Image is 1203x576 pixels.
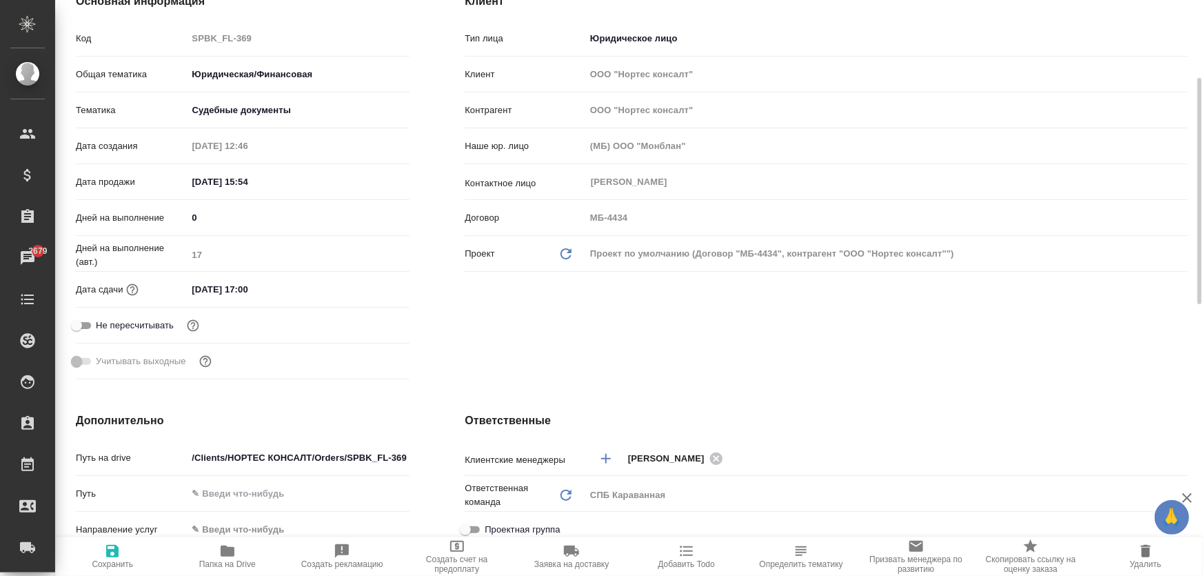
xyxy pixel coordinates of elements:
[585,100,1188,120] input: Пустое поле
[187,245,410,265] input: Пустое поле
[76,523,187,537] p: Направление услуг
[465,453,585,467] p: Клиентские менеджеры
[187,28,410,48] input: Пустое поле
[187,208,410,228] input: ✎ Введи что-нибудь
[465,139,585,153] p: Наше юр. лицо
[465,177,585,190] p: Контактное лицо
[585,136,1188,156] input: Пустое поле
[76,487,187,501] p: Путь
[76,211,187,225] p: Дней на выполнение
[92,559,133,569] span: Сохранить
[76,68,187,81] p: Общая тематика
[187,63,410,86] div: Юридическая/Финансовая
[301,559,383,569] span: Создать рекламацию
[20,244,55,258] span: 2679
[485,523,560,537] span: Проектная группа
[534,559,609,569] span: Заявка на доставку
[859,537,974,576] button: Призвать менеджера по развитию
[1160,503,1184,532] span: 🙏
[585,64,1188,84] input: Пустое поле
[285,537,400,576] button: Создать рекламацию
[629,537,745,576] button: Добавить Todo
[973,537,1089,576] button: Скопировать ссылку на оценку заказа
[76,241,187,269] p: Дней на выполнение (авт.)
[76,32,187,46] p: Код
[187,448,410,468] input: ✎ Введи что-нибудь
[589,442,623,475] button: Добавить менеджера
[1130,559,1162,569] span: Удалить
[982,555,1080,574] span: Скопировать ссылку на оценку заказа
[400,537,515,576] button: Создать счет на предоплату
[585,208,1188,228] input: Пустое поле
[585,484,1188,507] div: СПБ Караванная
[465,413,1188,429] h4: Ответственные
[1155,500,1189,535] button: 🙏
[187,172,307,192] input: ✎ Введи что-нибудь
[76,139,187,153] p: Дата создания
[408,555,507,574] span: Создать счет на предоплату
[628,450,727,467] div: [PERSON_NAME]
[514,537,629,576] button: Заявка на доставку
[465,103,585,117] p: Контрагент
[184,317,202,335] button: Включи, если не хочешь, чтобы указанная дата сдачи изменилась после переставления заказа в 'Подтв...
[187,99,410,122] div: Судебные документы
[760,559,843,569] span: Определить тематику
[3,241,52,275] a: 2679
[76,451,187,465] p: Путь на drive
[199,559,256,569] span: Папка на Drive
[192,523,393,537] div: ✎ Введи что-нибудь
[1180,457,1183,460] button: Open
[744,537,859,576] button: Определить тематику
[187,136,307,156] input: Пустое поле
[96,319,174,332] span: Не пересчитывать
[170,537,285,576] button: Папка на Drive
[76,175,187,189] p: Дата продажи
[867,555,966,574] span: Призвать менеджера по развитию
[55,537,170,576] button: Сохранить
[76,283,123,297] p: Дата сдачи
[76,103,187,117] p: Тематика
[187,484,410,504] input: ✎ Введи что-нибудь
[187,279,307,299] input: ✎ Введи что-нибудь
[658,559,715,569] span: Добавить Todo
[187,518,410,542] div: ✎ Введи что-нибудь
[465,247,495,261] p: Проект
[123,281,141,299] button: Если добавить услуги и заполнить их объемом, то дата рассчитается автоматически
[465,68,585,81] p: Клиент
[465,211,585,225] p: Договор
[628,452,713,466] span: [PERSON_NAME]
[465,481,558,509] p: Ответственная команда
[196,352,214,370] button: Выбери, если сб и вс нужно считать рабочими днями для выполнения заказа.
[76,413,410,429] h4: Дополнительно
[585,242,1188,266] div: Проект по умолчанию (Договор "МБ-4434", контрагент "ООО "Нортес консалт"")
[465,32,585,46] p: Тип лица
[96,355,186,368] span: Учитывать выходные
[585,27,1188,50] div: Юридическое лицо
